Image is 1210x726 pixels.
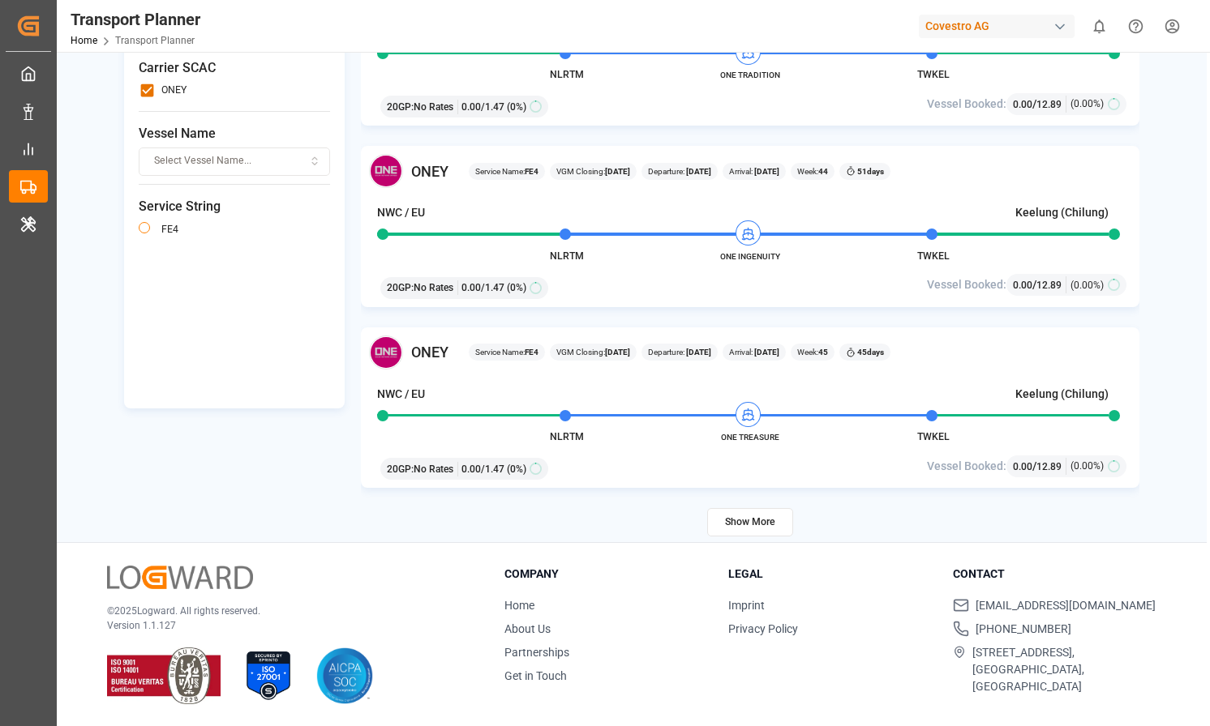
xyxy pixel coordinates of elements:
[161,85,187,95] label: ONEY
[818,348,828,357] b: 45
[507,462,526,476] span: (0%)
[919,11,1081,41] button: Covestro AG
[369,154,403,188] img: Carrier
[917,431,950,442] span: TWKEL
[1013,96,1066,113] div: /
[728,599,765,612] a: Imprint
[927,96,1006,113] span: Vessel Booked:
[377,204,425,221] h4: NWC / EU
[648,165,711,177] span: Departure:
[729,346,779,358] span: Arrival:
[857,348,884,357] b: 45 days
[411,341,448,363] span: ONEY
[154,154,251,169] span: Select Vessel Name...
[976,597,1156,614] span: [EMAIL_ADDRESS][DOMAIN_NAME]
[753,348,779,357] b: [DATE]
[605,167,630,176] b: [DATE]
[107,618,464,633] p: Version 1.1.127
[107,566,253,589] img: Logward Logo
[797,346,828,358] span: Week:
[927,458,1006,475] span: Vessel Booked:
[475,165,538,177] span: Service Name:
[706,250,795,263] span: ONE INGENUITY
[414,100,453,114] span: No Rates
[414,280,453,295] span: No Rates
[240,647,297,704] img: ISO 27001 Certification
[1015,204,1109,221] h4: Keelung (Chilung)
[707,508,793,536] button: Show More
[387,280,414,295] span: 20GP :
[1081,8,1118,45] button: show 0 new notifications
[71,7,200,32] div: Transport Planner
[1013,99,1032,110] span: 0.00
[728,566,932,583] h3: Legal
[972,644,1156,695] span: [STREET_ADDRESS], [GEOGRAPHIC_DATA], [GEOGRAPHIC_DATA]
[684,167,711,176] b: [DATE]
[1036,280,1062,291] span: 12.89
[161,224,178,234] label: FE4
[917,250,950,262] span: TWKEL
[504,622,551,635] a: About Us
[411,160,448,182] span: ONEY
[504,646,569,659] a: Partnerships
[857,167,884,176] b: 51 days
[550,250,584,262] span: NLRTM
[507,100,526,114] span: (0%)
[461,462,504,476] span: 0.00 / 1.47
[377,386,425,403] h4: NWC / EU
[1013,461,1032,472] span: 0.00
[1071,459,1104,473] span: (0.00%)
[387,100,414,114] span: 20GP :
[504,669,567,682] a: Get in Touch
[1013,280,1032,291] span: 0.00
[387,462,414,476] span: 20GP :
[728,622,798,635] a: Privacy Policy
[753,167,779,176] b: [DATE]
[1036,461,1062,472] span: 12.89
[550,69,584,80] span: NLRTM
[525,348,538,357] b: FE4
[684,348,711,357] b: [DATE]
[504,599,534,612] a: Home
[71,35,97,46] a: Home
[369,335,403,369] img: Carrier
[605,348,630,357] b: [DATE]
[797,165,828,177] span: Week:
[927,276,1006,293] span: Vessel Booked:
[1071,278,1104,293] span: (0.00%)
[461,100,504,114] span: 0.00 / 1.47
[461,280,504,295] span: 0.00 / 1.47
[1015,386,1109,403] h4: Keelung (Chilung)
[107,604,464,618] p: © 2025 Logward. All rights reserved.
[919,15,1075,38] div: Covestro AG
[556,346,630,358] span: VGM Closing:
[139,197,330,216] span: Service String
[706,431,795,443] span: ONE TREASURE
[316,647,373,704] img: AICPA SOC
[1036,99,1062,110] span: 12.89
[648,346,711,358] span: Departure:
[1071,96,1104,111] span: (0.00%)
[504,566,708,583] h3: Company
[139,124,330,143] span: Vessel Name
[917,69,950,80] span: TWKEL
[550,431,584,442] span: NLRTM
[525,167,538,176] b: FE4
[706,69,795,81] span: ONE TRADITION
[976,621,1071,638] span: [PHONE_NUMBER]
[1013,458,1066,475] div: /
[107,647,221,704] img: ISO 9001 & ISO 14001 Certification
[729,165,779,177] span: Arrival:
[1013,276,1066,293] div: /
[139,58,330,78] span: Carrier SCAC
[507,280,526,295] span: (0%)
[475,346,538,358] span: Service Name:
[414,462,453,476] span: No Rates
[556,165,630,177] span: VGM Closing:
